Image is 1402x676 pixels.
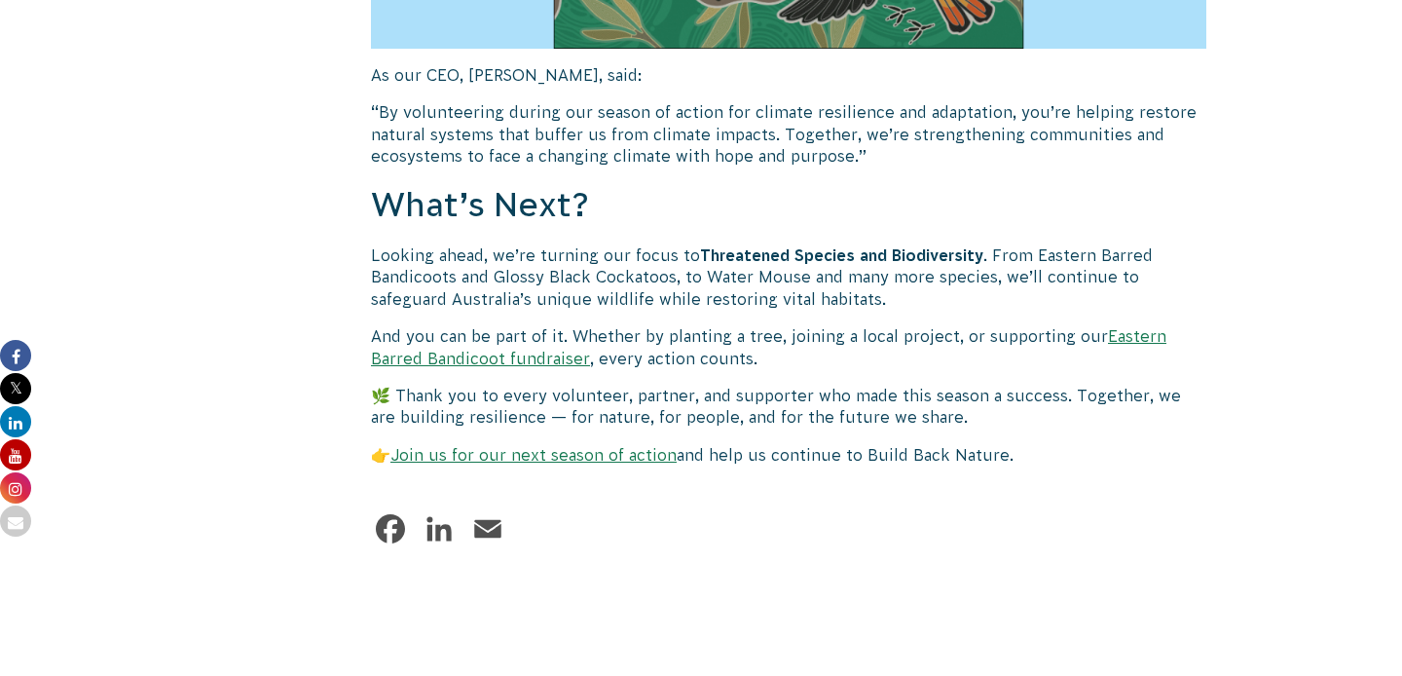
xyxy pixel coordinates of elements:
p: Looking ahead, we’re turning our focus to . From Eastern Barred Bandicoots and Glossy Black Cocka... [371,244,1206,310]
p: 🌿 Thank you to every volunteer, partner, and supporter who made this season a success. Together, ... [371,385,1206,429]
a: Email [468,509,507,548]
b: Threatened Species and Biodiversity [700,246,983,264]
p: And you can be part of it. Whether by planting a tree, joining a local project, or supporting our... [371,325,1206,369]
p: 👉 and help us continue to Build Back Nature. [371,444,1206,466]
a: Facebook [371,509,410,548]
a: LinkedIn [420,509,459,548]
p: “By volunteering during our season of action for climate resilience and adaptation, you’re helpin... [371,101,1206,167]
p: As our CEO, [PERSON_NAME], said: [371,64,1206,86]
h2: What’s Next? [371,182,1206,229]
a: Join us for our next season of action [390,446,677,464]
a: Eastern Barred Bandicoot fundraiser [371,327,1166,366]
